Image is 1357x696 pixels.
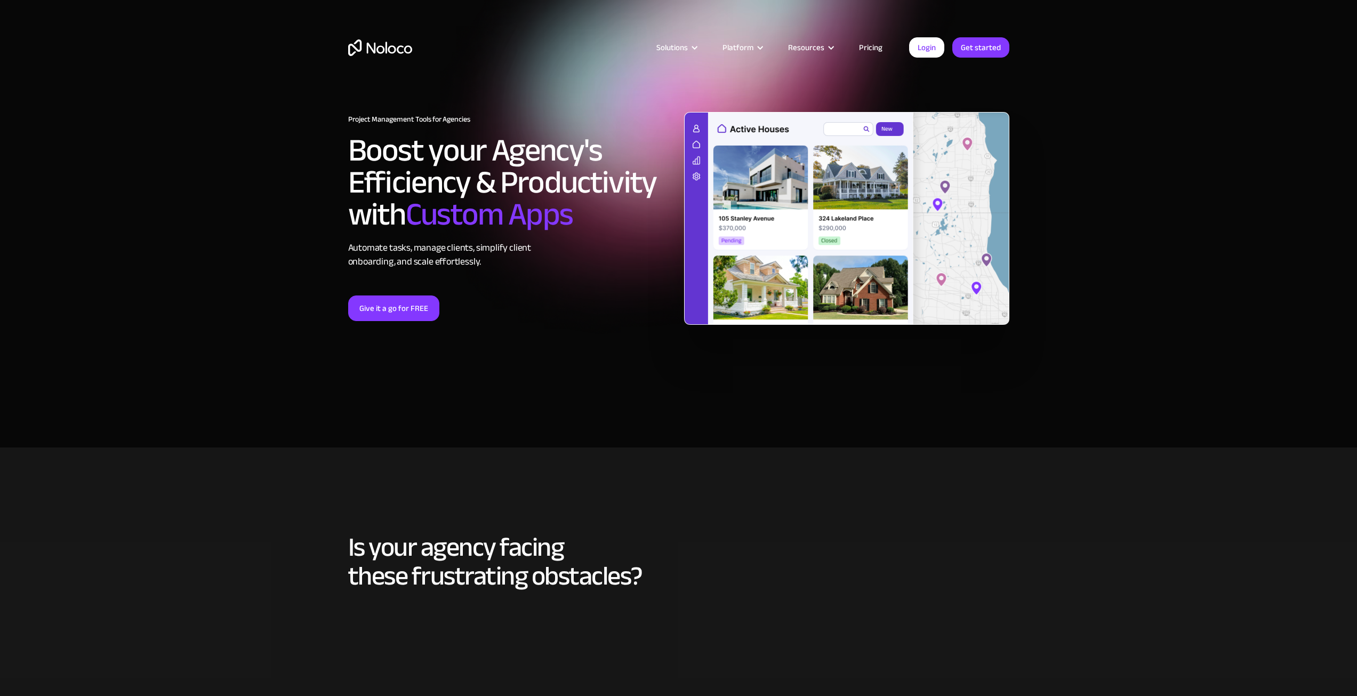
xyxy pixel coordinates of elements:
div: Platform [722,41,753,54]
a: Login [909,37,944,58]
div: Platform [709,41,775,54]
div: Resources [775,41,846,54]
a: home [348,39,412,56]
span: Custom Apps [406,185,573,244]
div: Automate tasks, manage clients, simplify client onboarding, and scale effortlessly. [348,241,673,269]
h2: Boost your Agency's Efficiency & Productivity with [348,134,673,230]
a: Pricing [846,41,896,54]
div: Solutions [656,41,688,54]
div: Solutions [643,41,709,54]
h1: Project Management Tools for Agencies [348,115,673,124]
a: Give it a go for FREE [348,295,439,321]
div: Resources [788,41,824,54]
a: Get started [952,37,1009,58]
h2: Is your agency facing these frustrating obstacles? [348,533,1009,590]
